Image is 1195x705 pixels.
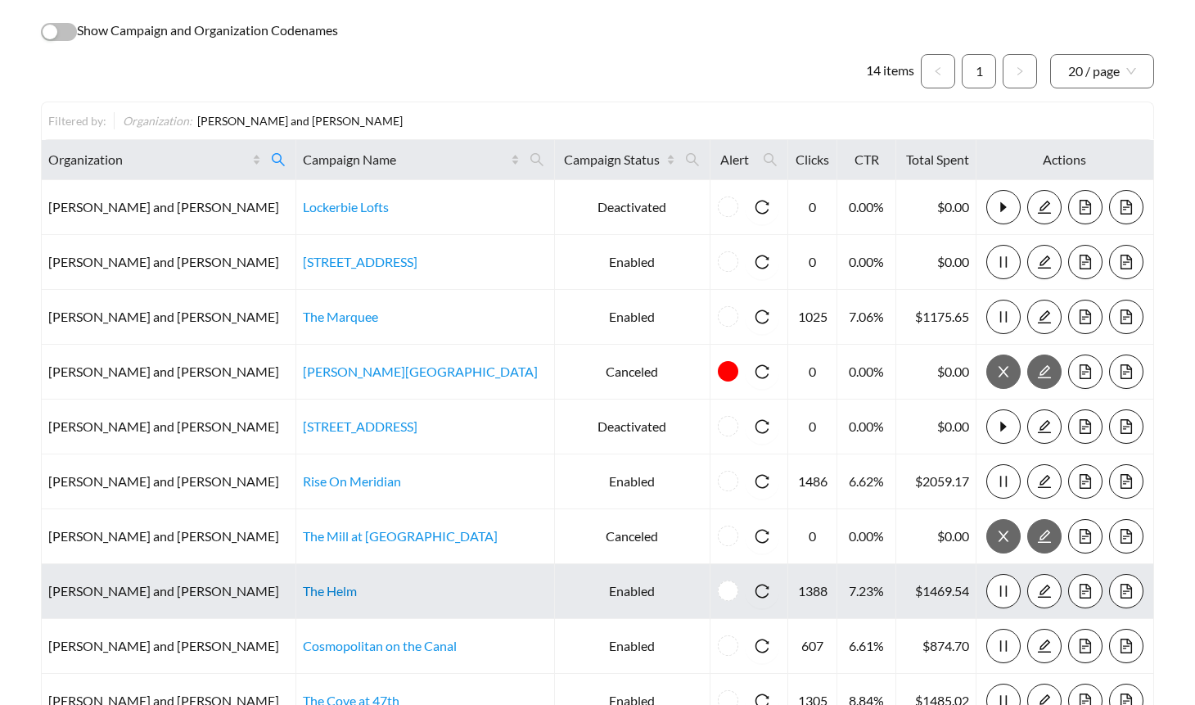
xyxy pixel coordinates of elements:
td: $0.00 [896,235,976,290]
span: reload [745,419,779,434]
a: file-text [1109,528,1143,544]
th: Actions [976,140,1154,180]
span: reload [745,310,779,324]
td: 0.00% [837,180,896,235]
span: reload [745,584,779,599]
a: edit [1027,583,1062,599]
button: edit [1027,355,1062,389]
td: $874.70 [896,619,976,674]
td: [PERSON_NAME] and [PERSON_NAME] [42,290,296,345]
td: $1469.54 [896,564,976,619]
a: file-text [1068,254,1103,269]
button: pause [986,464,1021,499]
td: Enabled [555,454,710,509]
span: file-text [1069,529,1102,544]
button: reload [745,464,779,499]
a: file-text [1109,473,1143,489]
span: file-text [1069,310,1102,324]
button: file-text [1068,190,1103,224]
td: 0.00% [837,509,896,564]
span: reload [745,474,779,489]
span: edit [1028,474,1061,489]
td: Enabled [555,564,710,619]
a: [PERSON_NAME][GEOGRAPHIC_DATA] [303,364,538,379]
button: reload [745,629,779,663]
div: Show Campaign and Organization Codenames [41,20,1154,41]
th: CTR [837,140,896,180]
a: file-text [1109,364,1143,379]
button: file-text [1068,629,1103,663]
span: file-text [1110,200,1143,215]
a: The Marquee [303,309,378,324]
button: file-text [1109,464,1143,499]
a: file-text [1109,309,1143,324]
span: 20 / page [1068,55,1136,88]
td: $0.00 [896,345,976,400]
span: file-text [1069,419,1102,434]
span: file-text [1110,474,1143,489]
td: [PERSON_NAME] and [PERSON_NAME] [42,180,296,235]
span: search [685,152,700,167]
td: [PERSON_NAME] and [PERSON_NAME] [42,235,296,290]
button: reload [745,300,779,334]
td: $0.00 [896,180,976,235]
td: Canceled [555,345,710,400]
span: file-text [1110,639,1143,653]
button: file-text [1109,519,1143,554]
a: file-text [1068,418,1103,434]
td: 0 [788,235,837,290]
a: 1 [963,55,995,88]
span: pause [987,255,1020,269]
button: file-text [1109,300,1143,334]
button: file-text [1068,409,1103,444]
a: edit [1027,364,1062,379]
td: [PERSON_NAME] and [PERSON_NAME] [42,345,296,400]
button: file-text [1068,355,1103,389]
td: [PERSON_NAME] and [PERSON_NAME] [42,400,296,454]
td: Enabled [555,619,710,674]
span: file-text [1069,364,1102,379]
td: Enabled [555,235,710,290]
span: search [271,152,286,167]
span: Campaign Name [303,150,507,169]
button: edit [1027,464,1062,499]
td: 1025 [788,290,837,345]
span: edit [1028,255,1061,269]
span: reload [745,529,779,544]
span: Organization [48,150,249,169]
span: file-text [1110,255,1143,269]
a: edit [1027,528,1062,544]
td: [PERSON_NAME] and [PERSON_NAME] [42,564,296,619]
td: 1388 [788,564,837,619]
a: The Helm [303,583,357,599]
td: 0 [788,400,837,454]
button: file-text [1109,355,1143,389]
a: Rise On Meridian [303,473,401,489]
li: 1 [962,54,996,88]
button: pause [986,629,1021,663]
a: Cosmopolitan on the Canal [303,638,457,653]
td: 0 [788,180,837,235]
a: edit [1027,638,1062,653]
span: edit [1028,584,1061,599]
li: Previous Page [921,54,955,88]
button: reload [745,245,779,279]
button: right [1003,54,1037,88]
a: edit [1027,199,1062,215]
span: file-text [1110,529,1143,544]
li: Next Page [1003,54,1037,88]
a: file-text [1068,309,1103,324]
button: reload [745,190,779,224]
a: file-text [1109,254,1143,269]
div: Page Size [1050,54,1154,88]
td: $0.00 [896,400,976,454]
td: 6.62% [837,454,896,509]
a: The Mill at [GEOGRAPHIC_DATA] [303,528,498,544]
button: reload [745,574,779,608]
span: search [264,147,292,173]
th: Clicks [788,140,837,180]
td: 0.00% [837,400,896,454]
button: file-text [1109,409,1143,444]
td: [PERSON_NAME] and [PERSON_NAME] [42,454,296,509]
td: 1486 [788,454,837,509]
